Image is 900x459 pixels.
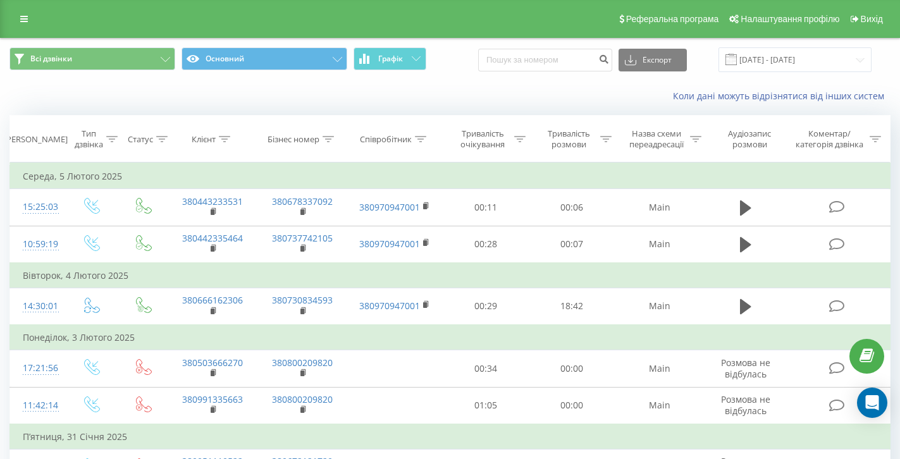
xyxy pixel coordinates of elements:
a: 380970947001 [359,300,420,312]
a: 380443233531 [182,195,243,207]
td: 00:11 [443,189,529,226]
td: Main [615,189,704,226]
div: 10:59:19 [23,232,52,257]
td: Main [615,226,704,263]
button: Графік [354,47,426,70]
span: Розмова не відбулась [721,393,770,417]
div: Тривалість розмови [540,128,597,150]
td: Main [615,387,704,424]
td: 00:00 [529,387,615,424]
div: [PERSON_NAME] [4,134,68,145]
button: Експорт [619,49,687,71]
span: Налаштування профілю [741,14,839,24]
td: Main [615,350,704,387]
td: П’ятниця, 31 Січня 2025 [10,424,891,450]
button: Основний [182,47,347,70]
td: 00:06 [529,189,615,226]
a: 380970947001 [359,201,420,213]
div: Тип дзвінка [75,128,103,150]
td: 00:29 [443,288,529,325]
a: 380442335464 [182,232,243,244]
div: 14:30:01 [23,294,52,319]
div: Бізнес номер [268,134,319,145]
td: 00:00 [529,350,615,387]
td: 18:42 [529,288,615,325]
a: Коли дані можуть відрізнятися вiд інших систем [673,90,891,102]
a: 380666162306 [182,294,243,306]
td: Вівторок, 4 Лютого 2025 [10,263,891,288]
div: Тривалість очікування [454,128,511,150]
td: 00:07 [529,226,615,263]
td: Main [615,288,704,325]
td: 00:28 [443,226,529,263]
a: 380991335663 [182,393,243,405]
span: Графік [378,54,403,63]
button: Всі дзвінки [9,47,175,70]
input: Пошук за номером [478,49,612,71]
a: 380678337092 [272,195,333,207]
td: 01:05 [443,387,529,424]
span: Розмова не відбулась [721,357,770,380]
div: Співробітник [360,134,412,145]
a: 380737742105 [272,232,333,244]
a: 380800209820 [272,393,333,405]
span: Вихід [861,14,883,24]
span: Реферальна програма [626,14,719,24]
td: Понеділок, 3 Лютого 2025 [10,325,891,350]
a: 380730834593 [272,294,333,306]
div: Назва схеми переадресації [626,128,686,150]
div: Коментар/категорія дзвінка [792,128,866,150]
td: Середа, 5 Лютого 2025 [10,164,891,189]
td: 00:34 [443,350,529,387]
div: 17:21:56 [23,356,52,381]
div: 11:42:14 [23,393,52,418]
div: Клієнт [192,134,216,145]
a: 380970947001 [359,238,420,250]
div: 15:25:03 [23,195,52,219]
a: 380800209820 [272,357,333,369]
a: 380503666270 [182,357,243,369]
div: Open Intercom Messenger [857,388,887,418]
div: Статус [128,134,153,145]
span: Всі дзвінки [30,54,72,64]
div: Аудіозапис розмови [716,128,784,150]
